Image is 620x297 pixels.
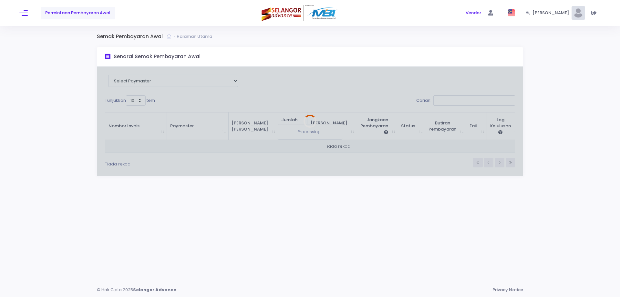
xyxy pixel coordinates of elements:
[532,10,571,16] span: [PERSON_NAME]
[97,34,167,40] h3: Semak Pembayaran Awal
[97,287,182,293] div: © Hak Cipta 2025 .
[45,10,110,16] span: Permintaan Pembayaran Awal
[466,10,481,16] span: Vendor
[133,287,176,293] strong: Selangor Advance
[177,33,214,40] a: Halaman Utama
[526,10,532,16] span: Hi,
[572,6,585,20] img: Pic
[114,54,201,60] h3: Senarai Semak Pembayaran Awal
[262,5,339,21] img: Logo
[41,7,115,19] a: Permintaan Pembayaran Awal
[492,287,523,293] a: Privacy Notice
